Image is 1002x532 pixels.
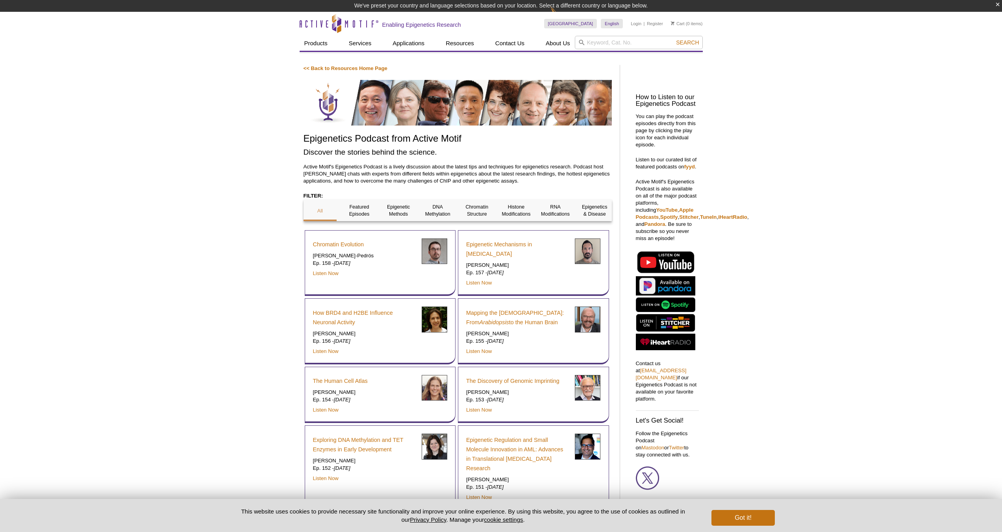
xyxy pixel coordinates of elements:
p: [PERSON_NAME] [313,389,416,396]
p: All [304,207,337,214]
a: [EMAIL_ADDRESS][DOMAIN_NAME] [636,368,687,381]
p: Epigenetics & Disease [578,203,611,218]
h2: Enabling Epigenetics Research [382,21,461,28]
p: Epigenetic Methods [382,203,415,218]
img: Weiwei Dang headshot [575,434,600,459]
p: Ep. 157 - [466,269,569,276]
img: Listen on Pandora [636,276,695,296]
a: Stitcher [679,214,698,220]
a: Resources [441,36,479,51]
button: Search [674,39,701,46]
a: How BRD4 and H2BE Influence Neuronal Activity [313,308,416,327]
a: Listen Now [313,475,339,481]
h3: Let's Get Social! [636,417,699,424]
img: Your Cart [671,21,674,25]
a: Mastodon [641,445,664,451]
p: Ep. 158 - [313,260,416,267]
em: [DATE] [334,338,350,344]
em: [DATE] [487,397,504,403]
p: [PERSON_NAME] [313,330,416,337]
img: Discover the stories behind the science. [304,80,612,126]
a: Listen Now [313,348,339,354]
img: Azim Surani headshot [575,375,600,401]
strong: fyyd [684,164,695,170]
a: Spotify [660,214,678,220]
a: YouTube [656,207,678,213]
a: Register [647,21,663,26]
a: Products [300,36,332,51]
li: | [644,19,645,28]
p: Active Motif's Epigenetics Podcast is also available on all of the major podcast platforms, inclu... [636,178,699,242]
button: Got it! [711,510,774,526]
em: [DATE] [334,397,350,403]
a: Epigenetic Regulation and Small Molecule Innovation in AML: Advances in Translational [MEDICAL_DA... [466,435,569,473]
p: [PERSON_NAME] [466,389,569,396]
img: Listen on YouTube [636,250,695,274]
a: iHeartRadio [718,214,747,220]
p: Active Motif's Epigenetics Podcast is a lively discussion about the latest tips and techniques fo... [304,163,612,185]
a: Listen Now [313,407,339,413]
input: Keyword, Cat. No. [575,36,703,49]
a: Privacy Policy [410,516,446,523]
img: Joseph Ecker headshot [575,307,600,332]
span: Search [676,39,699,46]
a: Services [344,36,376,51]
img: Active Motif Twitter [636,466,659,490]
a: [GEOGRAPHIC_DATA] [544,19,597,28]
em: Arabidopsis [480,319,509,325]
p: Listen to our curated list of featured podcasts on . [636,156,699,170]
p: [PERSON_NAME] [466,262,569,269]
em: [DATE] [487,484,504,490]
a: Login [631,21,641,26]
p: Ep. 151 - [466,484,569,491]
p: You can play the podcast episodes directly from this page by clicking the play icon for each indi... [636,113,699,148]
strong: FILTER: [304,193,323,199]
img: Change Here [550,6,571,24]
a: Contact Us [491,36,529,51]
p: This website uses cookies to provide necessary site functionality and improve your online experie... [228,507,699,524]
img: Petra Hajkova headshot [422,434,447,459]
img: Listen on Spotify [636,297,695,312]
a: << Back to Resources Home Page [304,65,387,71]
em: [DATE] [334,465,350,471]
em: [DATE] [487,338,504,344]
p: RNA Modifications [539,203,572,218]
img: Sarah Teichmann headshot [422,375,447,401]
button: cookie settings [484,516,523,523]
em: [DATE] [487,270,504,275]
p: Contact us at if our Epigenetics Podcast is not available on your favorite platform. [636,360,699,403]
a: Listen Now [466,348,492,354]
h2: Discover the stories behind the science. [304,147,612,157]
h3: How to Listen to our Epigenetics Podcast [636,94,699,107]
a: TuneIn [700,214,717,220]
a: English [601,19,623,28]
p: Chromatin Structure [460,203,494,218]
em: [DATE] [334,260,350,266]
a: Listen Now [466,280,492,286]
a: Listen Now [466,494,492,500]
p: Ep. 154 - [313,396,416,403]
a: Cart [671,21,685,26]
strong: Pandora [645,221,665,227]
strong: Apple Podcasts [636,207,694,220]
li: (0 items) [671,19,703,28]
p: Ep. 153 - [466,396,569,403]
p: [PERSON_NAME] [466,476,569,483]
a: Listen Now [466,407,492,413]
a: The Discovery of Genomic Imprinting [466,376,559,386]
a: Mapping the [DEMOGRAPHIC_DATA]: FromArabidopsisto the Human Brain [466,308,569,327]
p: [PERSON_NAME]-Pedrós [313,252,416,259]
img: Luca Magnani headshot [575,238,600,264]
p: Featured Episodes [343,203,376,218]
p: [PERSON_NAME] [466,330,569,337]
img: Listen on iHeartRadio [636,334,695,351]
h1: Epigenetics Podcast from Active Motif [304,133,612,145]
a: Twitter [669,445,684,451]
a: Chromatin Evolution [313,240,364,249]
p: [PERSON_NAME] [313,457,416,464]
